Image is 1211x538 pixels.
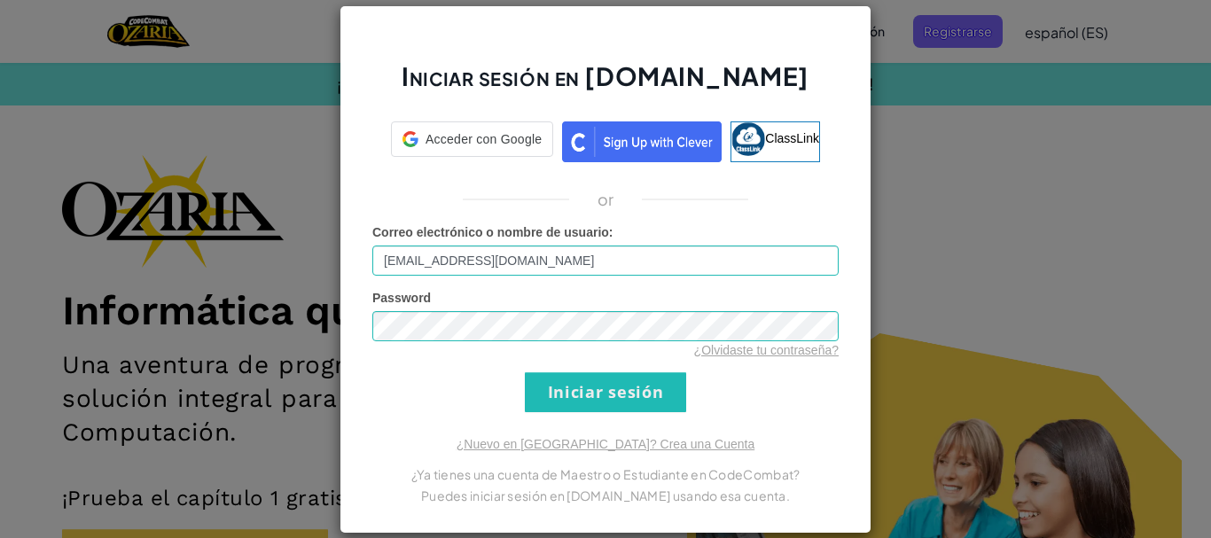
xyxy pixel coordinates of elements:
span: Acceder con Google [426,130,542,148]
p: Puedes iniciar sesión en [DOMAIN_NAME] usando esa cuenta. [372,485,839,506]
a: Acceder con Google [391,121,553,162]
p: or [598,189,614,210]
a: ¿Nuevo en [GEOGRAPHIC_DATA]? Crea una Cuenta [457,437,754,451]
span: Password [372,291,431,305]
p: ¿Ya tienes una cuenta de Maestro o Estudiante en CodeCombat? [372,464,839,485]
a: ¿Olvidaste tu contraseña? [694,343,839,357]
img: clever_sso_button@2x.png [562,121,722,162]
img: classlink-logo-small.png [731,122,765,156]
input: Iniciar sesión [525,372,686,412]
label: : [372,223,613,241]
h2: Iniciar sesión en [DOMAIN_NAME] [372,59,839,111]
span: Correo electrónico o nombre de usuario [372,225,609,239]
div: Acceder con Google [391,121,553,157]
span: ClassLink [765,130,819,144]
